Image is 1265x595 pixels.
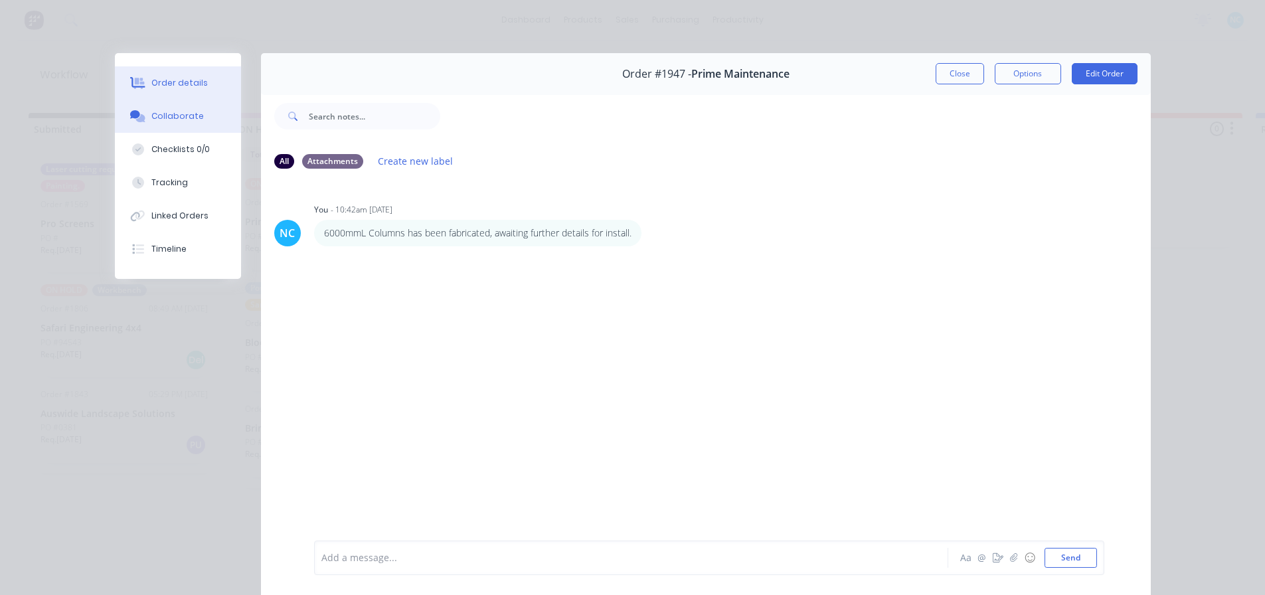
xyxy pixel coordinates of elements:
[302,154,363,169] div: Attachments
[974,550,990,566] button: @
[324,226,632,240] p: 6000mmL Columns has been fabricated, awaiting further details for install.
[331,204,392,216] div: - 10:42am [DATE]
[115,166,241,199] button: Tracking
[1072,63,1138,84] button: Edit Order
[115,133,241,166] button: Checklists 0/0
[995,63,1061,84] button: Options
[151,77,208,89] div: Order details
[151,143,210,155] div: Checklists 0/0
[314,204,328,216] div: You
[309,103,440,129] input: Search notes...
[151,177,188,189] div: Tracking
[1045,548,1097,568] button: Send
[115,100,241,133] button: Collaborate
[151,243,187,255] div: Timeline
[936,63,984,84] button: Close
[691,68,790,80] span: Prime Maintenance
[115,66,241,100] button: Order details
[274,154,294,169] div: All
[115,199,241,232] button: Linked Orders
[958,550,974,566] button: Aa
[151,110,204,122] div: Collaborate
[115,232,241,266] button: Timeline
[1022,550,1038,566] button: ☺
[280,225,295,241] div: NC
[622,68,691,80] span: Order #1947 -
[371,152,460,170] button: Create new label
[151,210,209,222] div: Linked Orders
